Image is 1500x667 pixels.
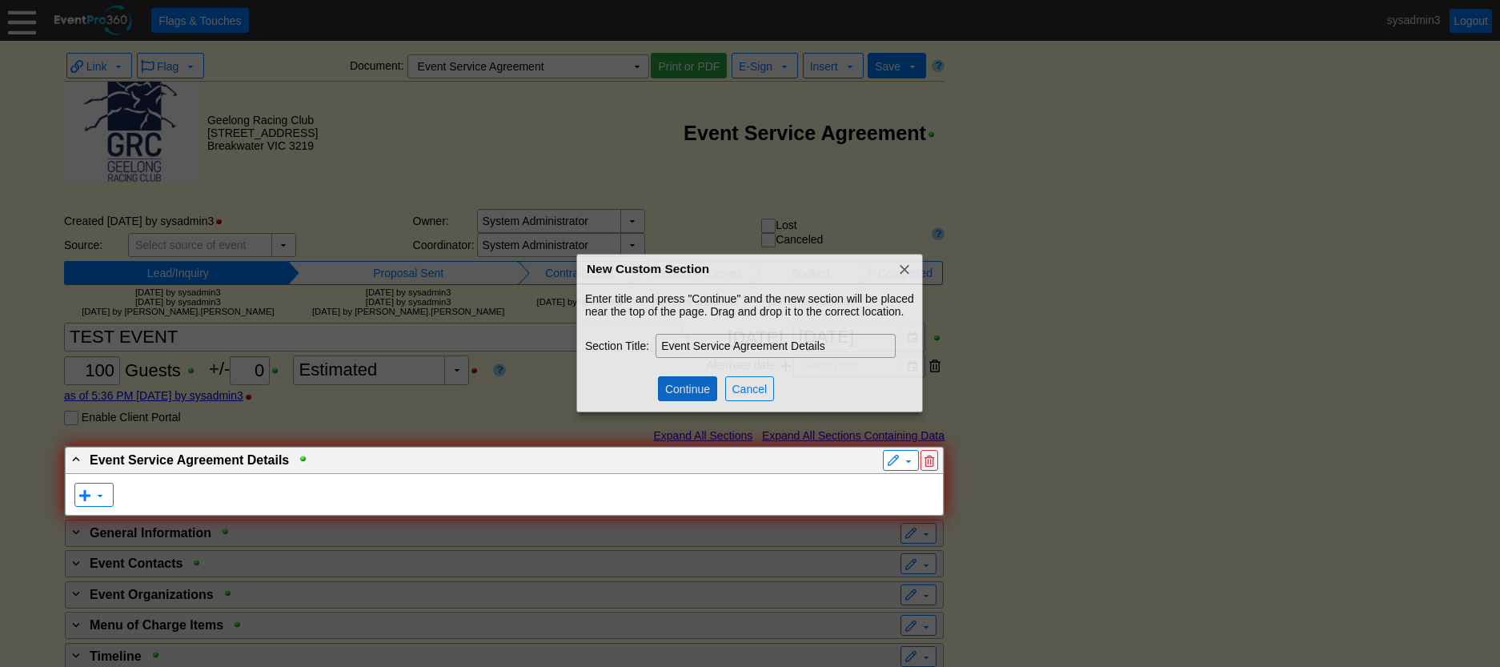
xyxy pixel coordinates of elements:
span: Continue [662,380,713,397]
span: Event Service Agreement Details [90,453,289,467]
span: Add a row below [78,487,106,503]
span: Cancel [729,381,771,397]
span: Change settings for this section [887,452,915,468]
td: Section Title: [585,334,654,358]
div: Event Service Agreement Details [69,450,874,469]
div: Show title when printing; click to hide title when printing. [298,453,316,464]
td: Enter title and press "Continue" and the new section will be placed near the top of the page. Dra... [585,292,914,318]
span: Continue [662,381,713,397]
span: New Custom Section [587,262,709,275]
span: Cancel [729,380,771,397]
span: Delete this section [920,450,938,471]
